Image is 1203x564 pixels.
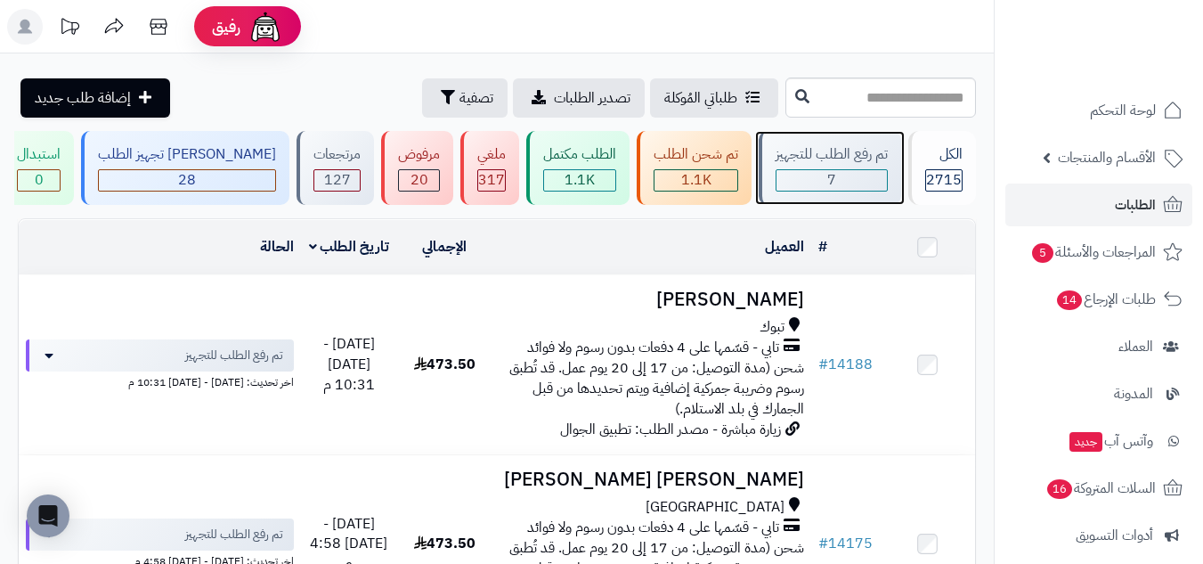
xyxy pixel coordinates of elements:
span: أدوات التسويق [1076,523,1153,548]
span: وآتس آب [1068,429,1153,454]
button: تصفية [422,78,508,118]
a: مرتجعات 127 [293,131,378,205]
a: مرفوض 20 [378,131,457,205]
a: الكل2715 [905,131,979,205]
a: وآتس آبجديد [1005,420,1192,462]
div: 28 [99,170,275,191]
span: المدونة [1114,381,1153,406]
span: 127 [324,169,351,191]
span: رفيق [212,16,240,37]
div: تم شحن الطلب [654,144,738,165]
span: إضافة طلب جديد [35,87,131,109]
a: ملغي 317 [457,131,523,205]
span: [DATE] - [DATE] 10:31 م [323,333,375,396]
a: طلبات الإرجاع14 [1005,278,1192,321]
span: لوحة التحكم [1090,98,1156,123]
a: طلباتي المُوكلة [650,78,778,118]
a: تاريخ الطلب [309,236,390,257]
span: 16 [1046,478,1073,500]
a: الإجمالي [422,236,467,257]
div: تم رفع الطلب للتجهيز [776,144,888,165]
span: 1.1K [681,169,711,191]
span: 5 [1031,242,1054,264]
span: # [818,354,828,375]
span: زيارة مباشرة - مصدر الطلب: تطبيق الجوال [560,419,781,440]
span: 0 [35,169,44,191]
span: تابي - قسّمها على 4 دفعات بدون رسوم ولا فوائد [527,518,779,538]
span: الأقسام والمنتجات [1058,145,1156,170]
a: العملاء [1005,325,1192,368]
span: طلبات الإرجاع [1055,287,1156,312]
span: 7 [827,169,836,191]
a: تحديثات المنصة [47,9,92,49]
a: السلات المتروكة16 [1005,467,1192,510]
span: 14 [1056,290,1083,311]
div: 1070 [544,170,615,191]
span: [GEOGRAPHIC_DATA] [646,497,784,518]
div: [PERSON_NAME] تجهيز الطلب [98,144,276,165]
div: الطلب مكتمل [543,144,616,165]
h3: [PERSON_NAME] [500,290,804,310]
div: مرفوض [398,144,440,165]
span: طلباتي المُوكلة [664,87,737,109]
span: تم رفع الطلب للتجهيز [185,347,283,364]
h3: [PERSON_NAME] [PERSON_NAME] [500,470,804,490]
div: استبدال [17,144,61,165]
div: الكل [925,144,963,165]
span: 473.50 [414,354,476,375]
span: تبوك [760,317,784,338]
span: الطلبات [1115,192,1156,217]
a: تصدير الطلبات [513,78,645,118]
div: 317 [478,170,505,191]
span: 28 [178,169,196,191]
span: شحن (مدة التوصيل: من 17 إلى 20 يوم عمل. قد تُطبق رسوم وضريبة جمركية إضافية ويتم تحديدها من قبل ال... [509,357,804,420]
span: 1.1K [565,169,595,191]
span: العملاء [1118,334,1153,359]
a: [PERSON_NAME] تجهيز الطلب 28 [77,131,293,205]
div: Open Intercom Messenger [27,495,69,537]
div: اخر تحديث: [DATE] - [DATE] 10:31 م [26,372,294,390]
div: ملغي [477,144,506,165]
a: #14188 [818,354,873,375]
img: ai-face.png [248,9,283,45]
img: logo-2.png [1082,28,1186,65]
a: الطلبات [1005,184,1192,226]
span: 2715 [926,169,962,191]
a: أدوات التسويق [1005,514,1192,557]
span: السلات المتروكة [1045,476,1156,501]
span: 317 [478,169,505,191]
a: تم شحن الطلب 1.1K [633,131,755,205]
a: المدونة [1005,372,1192,415]
div: مرتجعات [313,144,361,165]
a: لوحة التحكم [1005,89,1192,132]
span: المراجعات والأسئلة [1030,240,1156,265]
a: المراجعات والأسئلة5 [1005,231,1192,274]
a: العميل [765,236,804,257]
a: الحالة [260,236,294,257]
span: تصفية [459,87,493,109]
span: تصدير الطلبات [554,87,630,109]
a: الطلب مكتمل 1.1K [523,131,633,205]
span: # [818,533,828,554]
div: 7 [776,170,887,191]
a: # [818,236,827,257]
div: 1146 [654,170,737,191]
span: تابي - قسّمها على 4 دفعات بدون رسوم ولا فوائد [527,338,779,358]
span: 20 [410,169,428,191]
span: 473.50 [414,533,476,554]
a: #14175 [818,533,873,554]
a: إضافة طلب جديد [20,78,170,118]
a: تم رفع الطلب للتجهيز 7 [755,131,905,205]
div: 20 [399,170,439,191]
span: تم رفع الطلب للتجهيز [185,526,283,544]
div: 127 [314,170,360,191]
div: 0 [18,170,60,191]
span: جديد [1069,432,1102,452]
